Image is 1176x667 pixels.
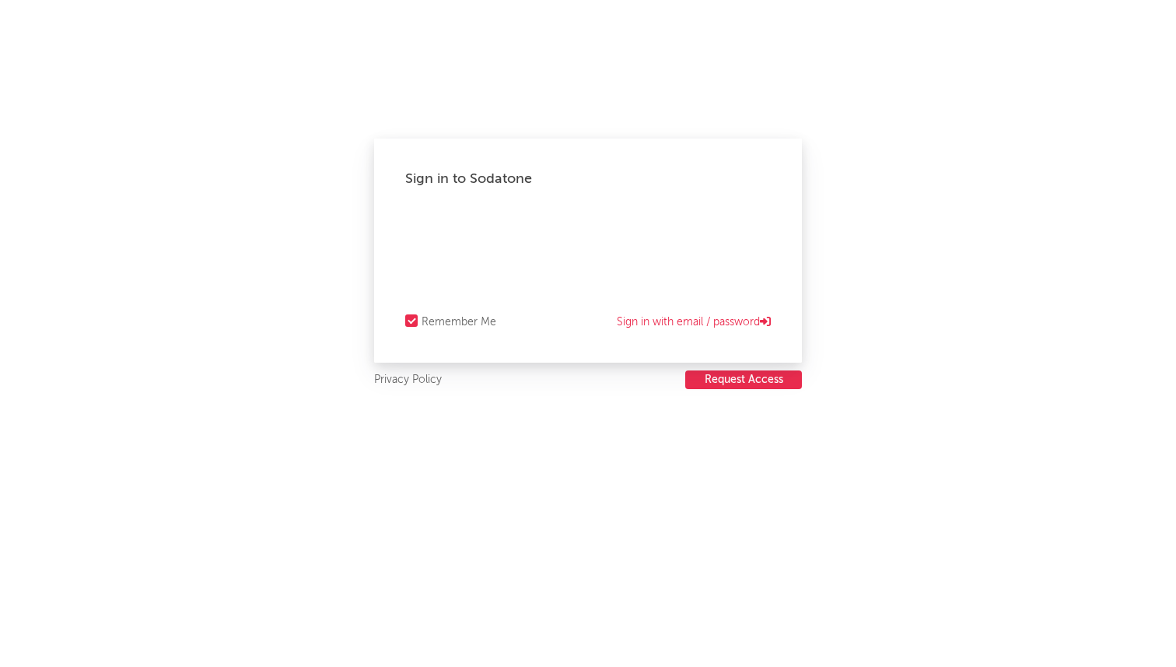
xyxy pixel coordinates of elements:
div: Remember Me [422,313,496,332]
a: Privacy Policy [374,370,442,390]
a: Request Access [685,370,802,390]
button: Request Access [685,370,802,389]
a: Sign in with email / password [617,313,771,332]
div: Sign in to Sodatone [405,170,771,188]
